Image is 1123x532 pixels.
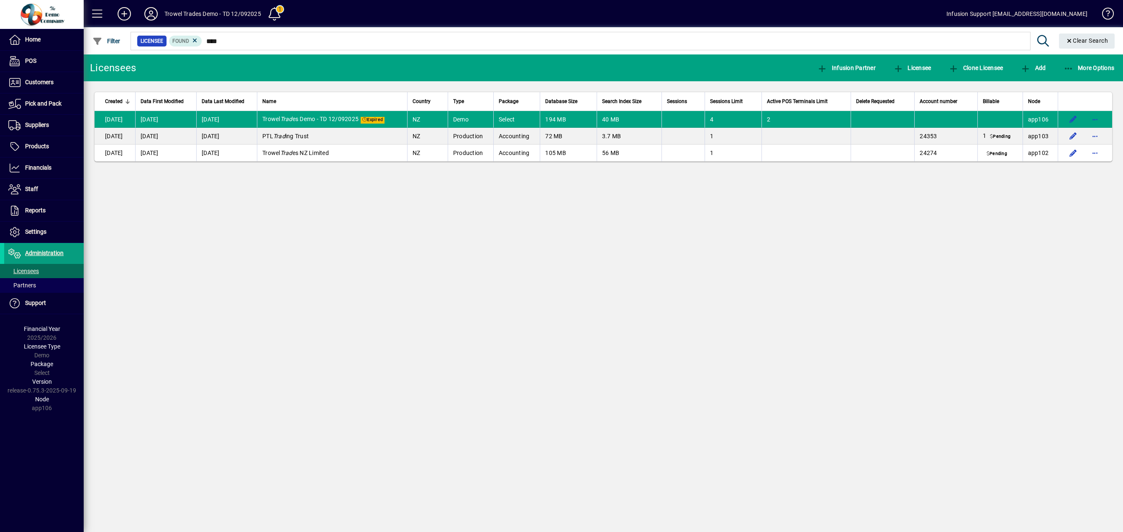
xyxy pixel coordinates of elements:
[407,145,448,161] td: NZ
[24,343,60,350] span: Licensee Type
[914,145,977,161] td: 24274
[597,128,661,145] td: 3.7 MB
[448,145,493,161] td: Production
[545,97,592,106] div: Database Size
[493,111,540,128] td: Select
[4,179,84,200] a: Staff
[25,100,62,107] span: Pick and Pack
[1020,65,1046,71] span: Add
[8,268,39,274] span: Licensees
[262,116,359,122] span: Trowel es Demo - TD 12/092025
[1096,2,1113,29] a: Knowledge Base
[710,97,743,106] span: Sessions Limit
[710,97,757,106] div: Sessions Limit
[25,164,51,171] span: Financials
[767,97,845,106] div: Active POS Terminals Limit
[761,111,850,128] td: 2
[493,128,540,145] td: Accounting
[602,97,656,106] div: Search Index Size
[196,145,257,161] td: [DATE]
[25,57,36,64] span: POS
[1028,133,1049,139] span: app103.prod.infusionbusinesssoftware.com
[1067,146,1080,160] button: Edit
[817,65,876,71] span: Infusion Partner
[35,396,49,403] span: Node
[949,65,1003,71] span: Clone Licensee
[135,111,196,128] td: [DATE]
[407,128,448,145] td: NZ
[1066,37,1108,44] span: Clear Search
[92,38,121,44] span: Filter
[705,128,762,145] td: 1
[1061,60,1117,75] button: More Options
[946,60,1005,75] button: Clone Licensee
[4,93,84,114] a: Pick and Pack
[8,282,36,289] span: Partners
[1018,60,1048,75] button: Add
[977,128,1023,145] td: 1
[169,36,202,46] mat-chip: Found Status: Found
[920,97,957,106] span: Account number
[1088,129,1102,143] button: More options
[4,222,84,243] a: Settings
[202,97,244,106] span: Data Last Modified
[1064,65,1115,71] span: More Options
[597,111,661,128] td: 40 MB
[856,97,910,106] div: Delete Requested
[4,264,84,278] a: Licensees
[4,72,84,93] a: Customers
[280,116,292,122] em: Trad
[891,60,933,75] button: Licensee
[25,121,49,128] span: Suppliers
[141,97,184,106] span: Data First Modified
[983,97,1018,106] div: Billable
[25,300,46,306] span: Support
[4,158,84,178] a: Financials
[262,150,329,156] span: Trowel es NZ Limited
[172,38,189,44] span: Found
[25,36,41,43] span: Home
[4,293,84,314] a: Support
[25,143,49,150] span: Products
[111,6,138,21] button: Add
[499,97,518,106] span: Package
[407,111,448,128] td: NZ
[1028,116,1049,123] span: app106.prod.infusionbusinesssoftware.com
[946,7,1087,21] div: Infusion Support [EMAIL_ADDRESS][DOMAIN_NAME]
[95,128,135,145] td: [DATE]
[448,128,493,145] td: Production
[453,97,464,106] span: Type
[413,97,443,106] div: Country
[705,145,762,161] td: 1
[262,133,309,139] span: PTL ing Trust
[453,97,488,106] div: Type
[1028,97,1053,106] div: Node
[767,97,828,106] span: Active POS Terminals Limit
[705,111,762,128] td: 4
[262,97,402,106] div: Name
[90,61,136,75] div: Licensees
[105,97,130,106] div: Created
[273,133,285,139] em: Trad
[988,134,1012,140] span: Pending
[920,97,972,106] div: Account number
[202,97,252,106] div: Data Last Modified
[893,65,931,71] span: Licensee
[4,51,84,72] a: POS
[280,150,292,156] em: Trad
[135,145,196,161] td: [DATE]
[540,128,597,145] td: 72 MB
[24,325,60,332] span: Financial Year
[597,145,661,161] td: 56 MB
[25,228,46,235] span: Settings
[1088,113,1102,126] button: More options
[32,378,52,385] span: Version
[985,150,1009,157] span: Pending
[196,128,257,145] td: [DATE]
[1028,150,1049,156] span: app102.prod.infusionbusinesssoftware.com
[1067,113,1080,126] button: Edit
[164,7,261,21] div: Trowel Trades Demo - TD 12/092025
[4,278,84,292] a: Partners
[4,29,84,50] a: Home
[1059,34,1115,49] button: Clear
